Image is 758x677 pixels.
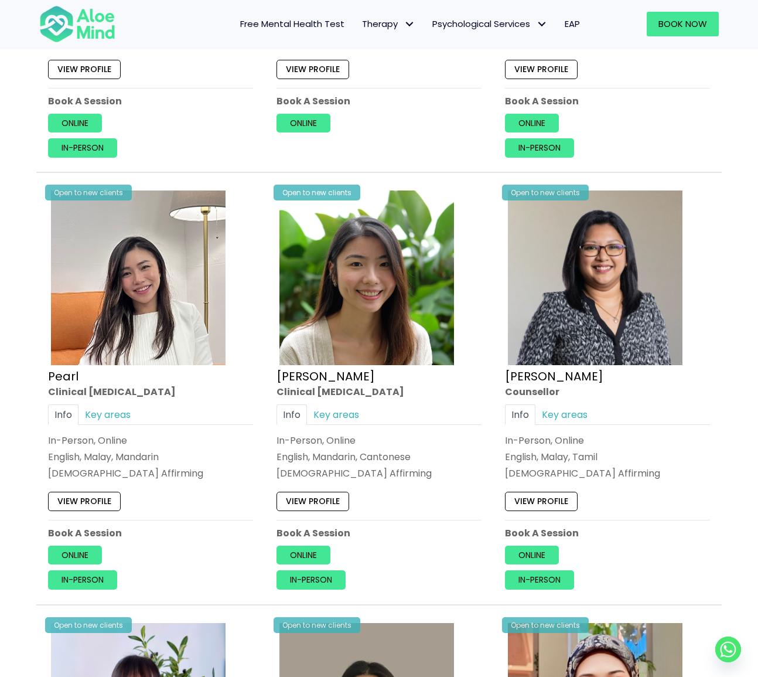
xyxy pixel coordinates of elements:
span: Psychological Services [432,18,547,30]
a: Book Now [647,12,719,36]
div: Counsellor [505,385,710,399]
div: In-Person, Online [505,434,710,447]
a: Online [505,546,559,564]
p: Book A Session [505,94,710,108]
div: Open to new clients [274,185,360,200]
a: EAP [556,12,589,36]
a: Key areas [535,404,594,425]
a: TherapyTherapy: submenu [353,12,424,36]
p: Book A Session [276,94,482,108]
a: Online [48,114,102,132]
p: Book A Session [276,526,482,540]
div: [DEMOGRAPHIC_DATA] Affirming [276,467,482,481]
a: Info [276,404,307,425]
span: EAP [565,18,580,30]
a: In-person [48,571,117,590]
a: [PERSON_NAME] [505,368,603,385]
img: Peggy Clin Psych [279,190,454,365]
a: In-person [505,571,574,590]
a: In-person [505,138,574,157]
span: Free Mental Health Test [240,18,344,30]
p: Book A Session [48,94,253,108]
a: In-person [48,138,117,157]
nav: Menu [131,12,589,36]
p: English, Malay, Mandarin [48,450,253,464]
a: Online [48,546,102,564]
span: Book Now [658,18,707,30]
div: [DEMOGRAPHIC_DATA] Affirming [48,467,253,481]
a: Key areas [307,404,366,425]
a: Psychological ServicesPsychological Services: submenu [424,12,556,36]
a: Online [276,114,330,132]
div: [DEMOGRAPHIC_DATA] Affirming [505,467,710,481]
a: Info [505,404,535,425]
div: Open to new clients [45,617,132,633]
a: View profile [48,492,121,511]
div: Clinical [MEDICAL_DATA] [48,385,253,399]
img: Aloe mind Logo [39,5,115,43]
a: In-person [276,571,346,590]
div: In-Person, Online [48,434,253,447]
div: In-Person, Online [276,434,482,447]
a: Info [48,404,78,425]
a: Online [276,546,330,564]
div: Open to new clients [502,617,589,633]
div: Clinical [MEDICAL_DATA] [276,385,482,399]
a: View profile [505,492,578,511]
span: Psychological Services: submenu [533,16,550,33]
img: Pearl photo [51,190,226,365]
a: Pearl [48,368,78,385]
a: Online [505,114,559,132]
img: Sabrina [508,190,682,365]
a: [PERSON_NAME] [276,368,375,385]
div: Open to new clients [45,185,132,200]
p: English, Mandarin, Cantonese [276,450,482,464]
p: Book A Session [48,526,253,540]
a: View profile [276,60,349,79]
a: View profile [48,60,121,79]
span: Therapy: submenu [401,16,418,33]
div: Open to new clients [502,185,589,200]
p: English, Malay, Tamil [505,450,710,464]
a: Free Mental Health Test [231,12,353,36]
div: Open to new clients [274,617,360,633]
span: Therapy [362,18,415,30]
a: Key areas [78,404,137,425]
a: View profile [276,492,349,511]
a: Whatsapp [715,637,741,662]
p: Book A Session [505,526,710,540]
a: View profile [505,60,578,79]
